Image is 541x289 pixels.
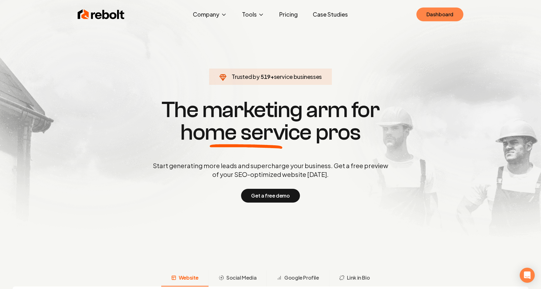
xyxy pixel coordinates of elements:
[260,72,270,81] span: 519
[237,8,269,21] button: Tools
[416,8,463,21] a: Dashboard
[270,73,274,80] span: +
[241,189,300,203] button: Get a free demo
[520,268,535,283] div: Open Intercom Messenger
[266,270,329,286] button: Google Profile
[274,8,303,21] a: Pricing
[308,8,353,21] a: Case Studies
[161,270,209,286] button: Website
[188,8,232,21] button: Company
[152,161,389,179] p: Start generating more leads and supercharge your business. Get a free preview of your SEO-optimiz...
[180,121,312,144] span: home service
[179,274,198,281] span: Website
[284,274,319,281] span: Google Profile
[209,270,266,286] button: Social Media
[120,99,421,144] h1: The marketing arm for pros
[274,73,322,80] span: service businesses
[347,274,370,281] span: Link in Bio
[329,270,380,286] button: Link in Bio
[78,8,125,21] img: Rebolt Logo
[226,274,256,281] span: Social Media
[232,73,260,80] span: Trusted by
